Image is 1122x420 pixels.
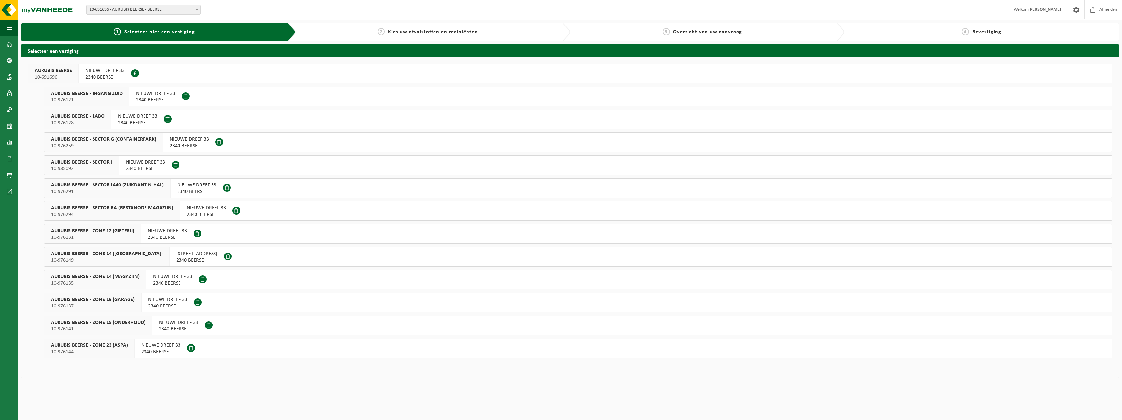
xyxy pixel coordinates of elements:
span: 10-976149 [51,257,163,264]
strong: [PERSON_NAME] [1028,7,1061,12]
h2: Selecteer een vestiging [21,44,1119,57]
span: NIEUWE DREEF 33 [136,90,175,97]
span: 10-976137 [51,303,135,309]
span: 3 [663,28,670,35]
span: 2340 BEERSE [177,188,216,195]
span: AURUBIS BEERSE - SECTOR G (CONTAINERPARK) [51,136,156,143]
span: 10-976131 [51,234,134,241]
span: 2340 BEERSE [159,326,198,332]
button: AURUBIS BEERSE - LABO 10-976128 NIEUWE DREEF 332340 BEERSE [44,110,1112,129]
span: AURUBIS BEERSE - INGANG ZUID [51,90,123,97]
button: AURUBIS BEERSE - SECTOR L440 (ZUIKDANT N-HAL) 10-976291 NIEUWE DREEF 332340 BEERSE [44,178,1112,198]
span: 10-976291 [51,188,164,195]
span: 10-976294 [51,211,173,218]
span: 2340 BEERSE [85,74,125,80]
button: AURUBIS BEERSE - SECTOR RA (RESTANODE MAGAZIJN) 10-976294 NIEUWE DREEF 332340 BEERSE [44,201,1112,221]
span: 10-691696 - AURUBIS BEERSE - BEERSE [87,5,200,14]
span: 2340 BEERSE [170,143,209,149]
span: Selecteer hier een vestiging [124,29,195,35]
button: AURUBIS BEERSE - ZONE 16 (GARAGE) 10-976137 NIEUWE DREEF 332340 BEERSE [44,293,1112,312]
button: AURUBIS BEERSE - ZONE 12 (GIETERIJ) 10-976131 NIEUWE DREEF 332340 BEERSE [44,224,1112,244]
span: NIEUWE DREEF 33 [148,228,187,234]
span: AURUBIS BEERSE - SECTOR L440 (ZUIKDANT N-HAL) [51,182,164,188]
span: 2340 BEERSE [148,303,187,309]
span: [STREET_ADDRESS] [176,251,217,257]
span: Kies uw afvalstoffen en recipiënten [388,29,478,35]
button: AURUBIS BEERSE - ZONE 19 (ONDERHOUD) 10-976141 NIEUWE DREEF 332340 BEERSE [44,316,1112,335]
button: AURUBIS BEERSE - INGANG ZUID 10-976121 NIEUWE DREEF 332340 BEERSE [44,87,1112,106]
button: AURUBIS BEERSE - ZONE 14 ([GEOGRAPHIC_DATA]) 10-976149 [STREET_ADDRESS]2340 BEERSE [44,247,1112,267]
button: AURUBIS BEERSE 10-691696 NIEUWE DREEF 332340 BEERSE [28,64,1112,83]
span: NIEUWE DREEF 33 [118,113,157,120]
button: AURUBIS BEERSE - SECTOR G (CONTAINERPARK) 10-976259 NIEUWE DREEF 332340 BEERSE [44,132,1112,152]
button: AURUBIS BEERSE - SECTOR J 10-985092 NIEUWE DREEF 332340 BEERSE [44,155,1112,175]
span: 2340 BEERSE [118,120,157,126]
span: Bevestiging [972,29,1001,35]
span: 2340 BEERSE [187,211,226,218]
span: 2340 BEERSE [141,349,180,355]
span: NIEUWE DREEF 33 [153,273,192,280]
span: 2 [378,28,385,35]
span: NIEUWE DREEF 33 [148,296,187,303]
span: AURUBIS BEERSE - ZONE 14 ([GEOGRAPHIC_DATA]) [51,251,163,257]
span: AURUBIS BEERSE [35,67,72,74]
span: NIEUWE DREEF 33 [159,319,198,326]
span: Overzicht van uw aanvraag [673,29,742,35]
span: AURUBIS BEERSE - LABO [51,113,105,120]
span: AURUBIS BEERSE - ZONE 14 (MAGAZIJN) [51,273,140,280]
span: 2340 BEERSE [126,166,165,172]
span: 10-691696 - AURUBIS BEERSE - BEERSE [86,5,201,15]
span: 2340 BEERSE [136,97,175,103]
span: 2340 BEERSE [153,280,192,287]
span: AURUBIS BEERSE - SECTOR J [51,159,112,166]
button: AURUBIS BEERSE - ZONE 23 (ASPA) 10-976144 NIEUWE DREEF 332340 BEERSE [44,339,1112,358]
span: AURUBIS BEERSE - ZONE 19 (ONDERHOUD) [51,319,145,326]
span: 10-985092 [51,166,112,172]
span: 1 [114,28,121,35]
span: 10-976144 [51,349,128,355]
span: 10-976259 [51,143,156,149]
span: 2340 BEERSE [176,257,217,264]
span: NIEUWE DREEF 33 [126,159,165,166]
span: AURUBIS BEERSE - ZONE 12 (GIETERIJ) [51,228,134,234]
span: 10-976121 [51,97,123,103]
span: NIEUWE DREEF 33 [187,205,226,211]
span: AURUBIS BEERSE - ZONE 16 (GARAGE) [51,296,135,303]
span: AURUBIS BEERSE - ZONE 23 (ASPA) [51,342,128,349]
span: NIEUWE DREEF 33 [177,182,216,188]
span: NIEUWE DREEF 33 [85,67,125,74]
span: NIEUWE DREEF 33 [170,136,209,143]
span: 10-691696 [35,74,72,80]
span: AURUBIS BEERSE - SECTOR RA (RESTANODE MAGAZIJN) [51,205,173,211]
span: 2340 BEERSE [148,234,187,241]
span: 10-976141 [51,326,145,332]
span: 10-976135 [51,280,140,287]
span: 10-976128 [51,120,105,126]
button: AURUBIS BEERSE - ZONE 14 (MAGAZIJN) 10-976135 NIEUWE DREEF 332340 BEERSE [44,270,1112,289]
span: NIEUWE DREEF 33 [141,342,180,349]
span: 4 [962,28,969,35]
